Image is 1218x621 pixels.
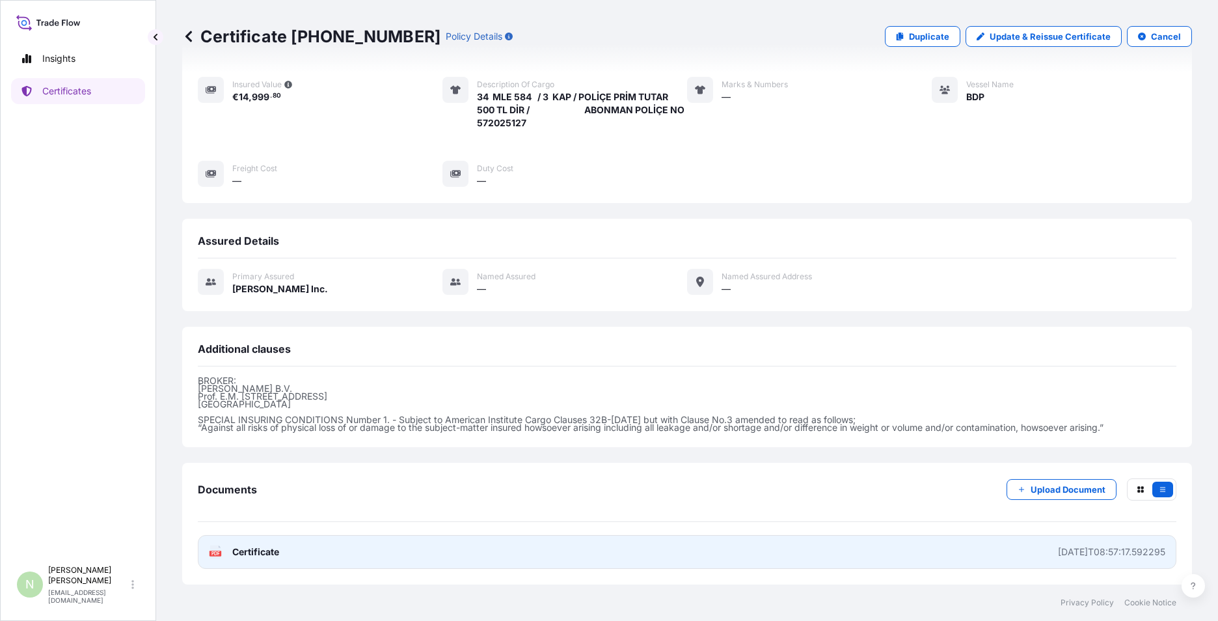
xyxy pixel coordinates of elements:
[477,90,687,130] span: 34 MLE 584 / 3 KAP / POLİÇE PRİM TUTAR 500 TL DİR / ABONMAN POLİÇE NO 572025127
[722,271,812,282] span: Named Assured Address
[198,377,1176,432] p: BROKER: [PERSON_NAME] B.V. Prof. E.M. [STREET_ADDRESS] [GEOGRAPHIC_DATA] SPECIAL INSURING CONDITI...
[239,92,249,102] span: 14
[1127,26,1192,47] button: Cancel
[909,30,949,43] p: Duplicate
[273,94,281,98] span: 80
[198,342,291,355] span: Additional clauses
[249,92,252,102] span: ,
[42,85,91,98] p: Certificates
[477,174,486,187] span: —
[990,30,1111,43] p: Update & Reissue Certificate
[198,483,257,496] span: Documents
[1031,483,1105,496] p: Upload Document
[446,30,502,43] p: Policy Details
[232,163,277,174] span: Freight Cost
[211,551,220,556] text: PDF
[11,46,145,72] a: Insights
[270,94,272,98] span: .
[1124,598,1176,608] a: Cookie Notice
[966,90,984,103] span: BDP
[722,283,731,296] span: —
[966,79,1014,90] span: Vessel Name
[198,535,1176,569] a: PDFCertificate[DATE]T08:57:17.592295
[232,174,241,187] span: —
[477,79,554,90] span: Description of cargo
[722,79,788,90] span: Marks & Numbers
[477,163,513,174] span: Duty Cost
[198,234,279,247] span: Assured Details
[232,545,279,559] span: Certificate
[11,78,145,104] a: Certificates
[477,271,535,282] span: Named Assured
[722,90,731,103] span: —
[477,283,486,296] span: —
[48,565,129,586] p: [PERSON_NAME] [PERSON_NAME]
[966,26,1122,47] a: Update & Reissue Certificate
[232,271,294,282] span: Primary assured
[232,79,282,90] span: Insured Value
[25,578,34,591] span: N
[885,26,960,47] a: Duplicate
[252,92,269,102] span: 999
[1058,545,1165,559] div: [DATE]T08:57:17.592295
[1007,479,1116,500] button: Upload Document
[232,283,328,296] span: [PERSON_NAME] Inc.
[232,92,239,102] span: €
[1061,598,1114,608] a: Privacy Policy
[42,52,75,65] p: Insights
[48,588,129,604] p: [EMAIL_ADDRESS][DOMAIN_NAME]
[182,26,440,47] p: Certificate [PHONE_NUMBER]
[1151,30,1181,43] p: Cancel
